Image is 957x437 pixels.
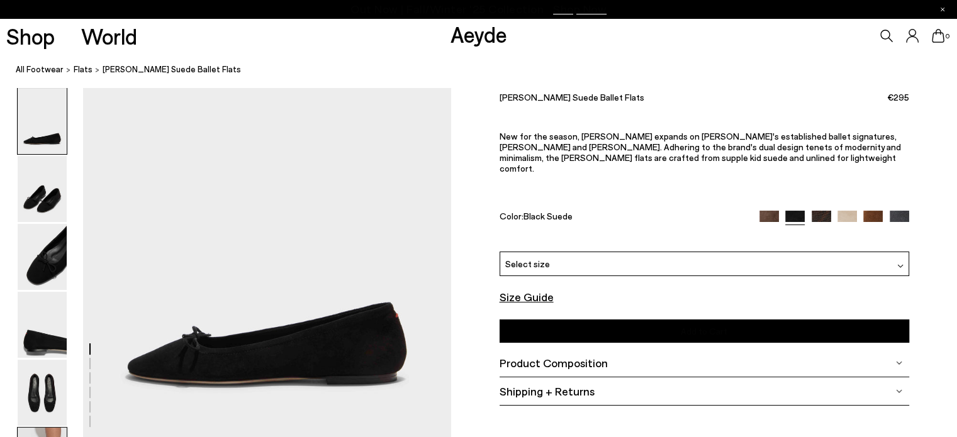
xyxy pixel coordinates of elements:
[500,131,901,174] font: New for the season, [PERSON_NAME] expands on [PERSON_NAME]'s established ballet signatures, [PERS...
[932,29,944,43] a: 0
[500,384,595,398] font: Shipping + Returns
[103,64,241,74] font: [PERSON_NAME] Suede Ballet Flats
[681,326,727,336] font: Add to Cart
[18,292,67,358] img: Delfina Suede Ballet Flats - Image 4
[18,88,67,154] img: Delfina Suede Ballet Flats - Image 1
[500,290,554,304] font: Size Guide
[500,356,608,370] font: Product Composition
[553,4,607,15] span: Navigate to /collections/new-in
[946,32,949,40] font: 0
[897,263,904,269] img: svg%3E
[896,388,902,394] img: svg%3E
[896,360,902,366] img: svg%3E
[16,53,957,87] nav: breadcrumb
[505,258,550,269] font: Select size
[500,211,523,221] font: Color:
[6,25,55,47] a: Shop
[523,211,573,221] font: Black Suede
[81,25,137,47] a: World
[16,63,64,76] a: All Footwear
[6,23,55,49] font: Shop
[18,156,67,222] img: Delfina Suede Ballet Flats - Image 2
[16,64,64,74] font: All Footwear
[500,92,644,102] font: [PERSON_NAME] Suede Ballet Flats
[18,360,67,426] img: Delfina Suede Ballet Flats - Image 5
[350,2,544,16] font: Out Now | Fall/Winter '25 Collection
[74,63,92,76] a: flats
[74,64,92,74] font: flats
[500,289,554,306] button: Size Guide
[18,224,67,290] img: Delfina Suede Ballet Flats - Image 3
[451,21,507,47] a: Aeyde
[81,23,137,49] font: World
[500,319,909,343] button: Add to Cart
[553,2,607,16] font: Shop Now
[887,92,909,102] font: €295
